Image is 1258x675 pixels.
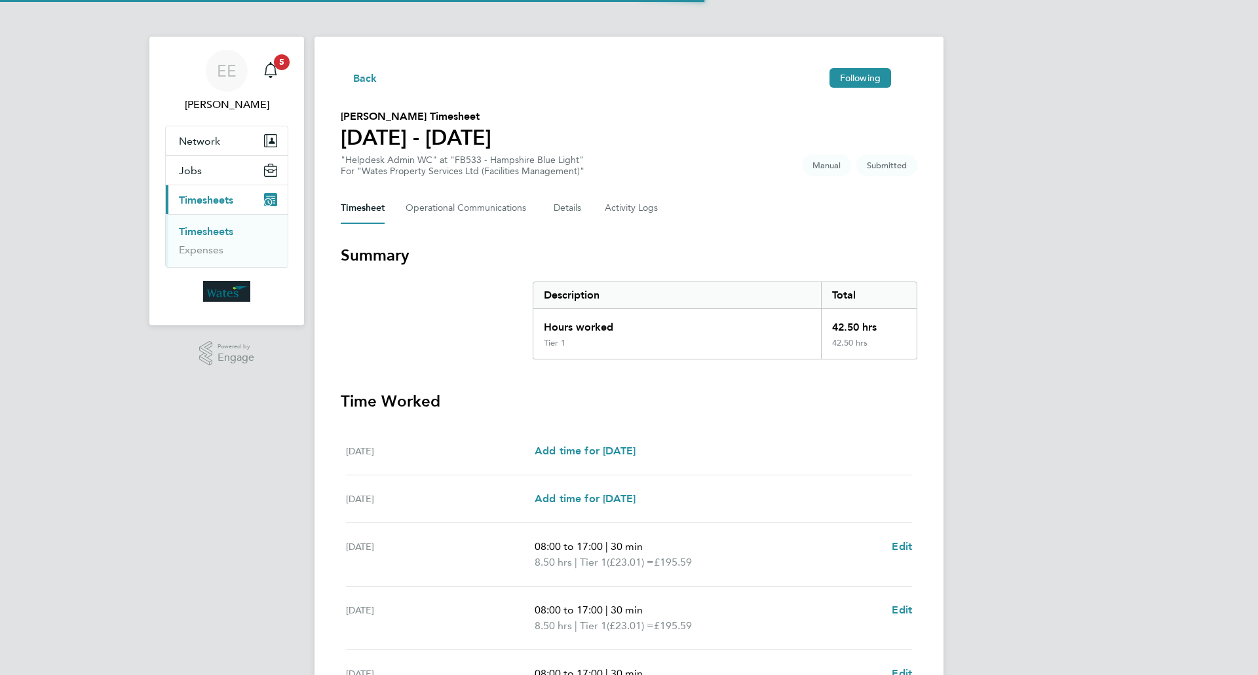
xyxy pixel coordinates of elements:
[341,391,917,412] h3: Time Worked
[535,443,636,459] a: Add time for [DATE]
[533,309,821,338] div: Hours worked
[554,192,584,224] button: Details
[605,192,660,224] button: Activity Logs
[203,281,250,302] img: wates-logo-retina.png
[575,556,577,568] span: |
[580,555,607,570] span: Tier 1
[892,604,912,616] span: Edit
[611,540,643,553] span: 30 min
[535,445,636,457] span: Add time for [DATE]
[580,618,607,634] span: Tier 1
[149,37,304,325] nav: Main navigation
[346,491,535,507] div: [DATE]
[892,539,912,555] a: Edit
[840,72,881,84] span: Following
[341,192,385,224] button: Timesheet
[179,194,233,206] span: Timesheets
[406,192,533,224] button: Operational Communications
[829,68,891,88] button: Following
[217,62,237,79] span: EE
[346,443,535,459] div: [DATE]
[166,156,288,185] button: Jobs
[605,604,608,616] span: |
[165,281,288,302] a: Go to home page
[856,155,917,176] span: This timesheet is Submitted.
[165,50,288,113] a: EE[PERSON_NAME]
[341,245,917,266] h3: Summary
[821,338,917,359] div: 42.50 hrs
[353,71,377,86] span: Back
[165,97,288,113] span: Emily Edwards
[166,126,288,155] button: Network
[535,492,636,505] span: Add time for [DATE]
[179,135,220,147] span: Network
[535,556,572,568] span: 8.50 hrs
[199,341,255,366] a: Powered byEngage
[611,604,643,616] span: 30 min
[341,109,491,124] h2: [PERSON_NAME] Timesheet
[166,214,288,267] div: Timesheets
[821,282,917,308] div: Total
[802,155,851,176] span: This timesheet was manually created.
[179,244,223,256] a: Expenses
[346,539,535,570] div: [DATE]
[544,338,565,348] div: Tier 1
[274,54,290,70] span: 5
[654,619,692,632] span: £195.59
[346,602,535,634] div: [DATE]
[892,602,912,618] a: Edit
[535,604,603,616] span: 08:00 to 17:00
[535,540,603,553] span: 08:00 to 17:00
[179,164,202,177] span: Jobs
[896,75,917,81] button: Timesheets Menu
[607,556,654,568] span: (£23.01) =
[166,185,288,214] button: Timesheets
[341,124,491,151] h1: [DATE] - [DATE]
[341,155,584,177] div: "Helpdesk Admin WC" at "FB533 - Hampshire Blue Light"
[654,556,692,568] span: £195.59
[535,491,636,507] a: Add time for [DATE]
[892,540,912,553] span: Edit
[341,69,377,86] button: Back
[605,540,608,553] span: |
[341,166,584,177] div: For "Wates Property Services Ltd (Facilities Management)"
[607,619,654,632] span: (£23.01) =
[218,352,254,363] span: Engage
[218,341,254,352] span: Powered by
[533,282,821,308] div: Description
[533,282,917,359] div: Summary
[575,619,577,632] span: |
[535,619,572,632] span: 8.50 hrs
[257,50,284,92] a: 5
[179,225,233,238] a: Timesheets
[821,309,917,338] div: 42.50 hrs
